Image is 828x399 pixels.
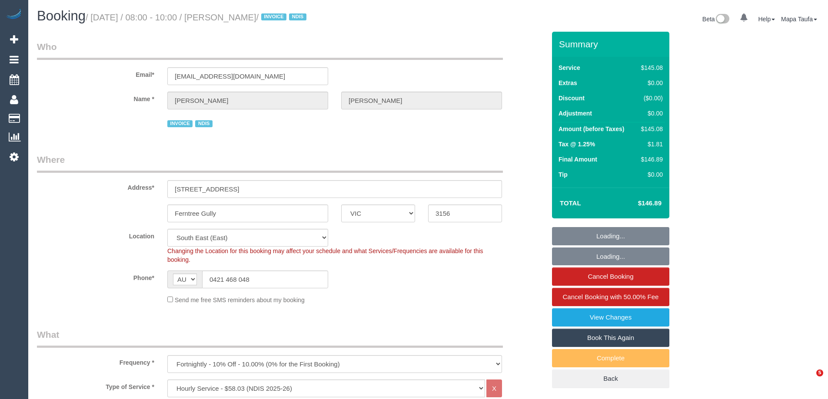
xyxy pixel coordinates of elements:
label: Tip [559,170,568,179]
small: / [DATE] / 08:00 - 10:00 / [PERSON_NAME] [86,13,309,22]
span: 5 [816,369,823,376]
a: Mapa Taufa [781,16,817,23]
a: Cancel Booking [552,267,669,286]
div: $145.08 [638,125,663,133]
div: $1.81 [638,140,663,148]
input: Post Code* [428,204,502,222]
label: Service [559,63,580,72]
span: Cancel Booking with 50.00% Fee [563,293,659,300]
label: Final Amount [559,155,597,164]
strong: Total [560,199,581,207]
input: Suburb* [167,204,328,222]
legend: Who [37,40,503,60]
a: Beta [702,16,729,23]
a: Cancel Booking with 50.00% Fee [552,288,669,306]
label: Frequency * [30,355,161,367]
a: Book This Again [552,329,669,347]
label: Location [30,229,161,241]
label: Extras [559,79,577,87]
div: $0.00 [638,170,663,179]
input: Email* [167,67,328,85]
label: Address* [30,180,161,192]
a: Back [552,369,669,388]
label: Tax @ 1.25% [559,140,595,148]
input: Phone* [202,270,328,288]
label: Email* [30,67,161,79]
label: Adjustment [559,109,592,118]
img: Automaid Logo [5,9,23,21]
label: Discount [559,94,585,102]
span: Send me free SMS reminders about my booking [175,297,305,303]
span: NDIS [289,13,306,20]
h4: $146.89 [612,200,662,207]
input: Last Name* [341,92,502,109]
label: Phone* [30,270,161,282]
span: INVOICE [261,13,286,20]
a: View Changes [552,308,669,326]
span: Changing the Location for this booking may affect your schedule and what Services/Frequencies are... [167,247,483,263]
div: $0.00 [638,79,663,87]
label: Type of Service * [30,379,161,391]
div: $145.08 [638,63,663,72]
img: New interface [715,14,729,25]
label: Name * [30,92,161,103]
span: INVOICE [167,120,193,127]
iframe: Intercom live chat [798,369,819,390]
legend: What [37,328,503,348]
input: First Name* [167,92,328,109]
span: NDIS [195,120,212,127]
span: / [256,13,309,22]
legend: Where [37,153,503,173]
span: Booking [37,8,86,23]
a: Help [758,16,775,23]
div: $0.00 [638,109,663,118]
h3: Summary [559,39,665,49]
label: Amount (before Taxes) [559,125,624,133]
div: ($0.00) [638,94,663,102]
div: $146.89 [638,155,663,164]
